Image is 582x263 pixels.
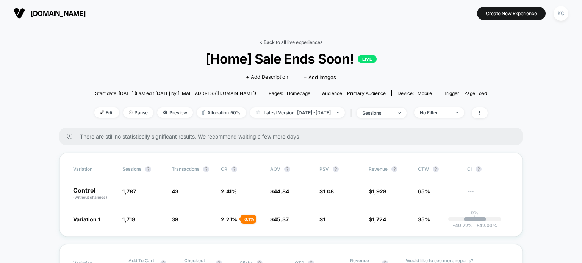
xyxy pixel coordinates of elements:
span: 44.84 [274,188,289,195]
span: 1,718 [122,216,135,223]
span: $ [319,188,334,195]
span: 42.03 % [472,223,497,228]
img: end [336,112,339,113]
span: Sessions [122,166,141,172]
span: 1 [323,216,325,223]
span: Preview [157,107,193,118]
div: Trigger: [444,90,487,96]
span: Page Load [464,90,487,96]
span: Primary Audience [347,90,386,96]
img: rebalance [202,110,205,115]
button: ? [203,166,209,172]
span: Latest Version: [DATE] - [DATE] [250,107,345,118]
span: Revenue [369,166,388,172]
div: No Filter [420,110,450,115]
button: ? [433,166,439,172]
span: Edit [94,107,119,118]
img: end [129,110,133,114]
button: ? [284,166,290,172]
span: AOV [270,166,280,172]
span: 43 [172,188,178,195]
div: Audience: [322,90,386,96]
span: Device: [391,90,438,96]
span: $ [369,188,386,195]
span: (without changes) [73,195,107,199]
span: 45.37 [274,216,289,223]
img: end [456,112,458,113]
span: OTW [418,166,460,172]
span: Variation [73,166,115,172]
span: CI [467,166,509,172]
span: $ [270,188,289,195]
span: 2.21 % [221,216,237,223]
p: Control [73,187,115,200]
p: LIVE [358,55,377,63]
span: + Add Images [304,74,336,80]
span: 2.41 % [221,188,237,195]
span: + [476,223,479,228]
span: 1,724 [372,216,386,223]
span: 65% [418,188,430,195]
span: [Home] Sale Ends Soon! [114,51,468,67]
div: - 8.1 % [241,215,256,224]
img: end [398,112,401,114]
span: 1,928 [372,188,386,195]
span: There are still no statistically significant results. We recommend waiting a few more days [80,133,507,140]
span: Pause [123,107,153,118]
div: sessions [362,110,393,116]
div: Pages: [269,90,310,96]
span: Variation 1 [73,216,100,223]
span: mobile [418,90,432,96]
span: --- [467,189,509,200]
div: KC [554,6,568,21]
span: + Add Description [246,73,288,81]
span: homepage [287,90,310,96]
button: ? [145,166,151,172]
span: Allocation: 50% [197,107,246,118]
img: edit [100,110,104,114]
span: 1,787 [122,188,136,195]
span: 38 [172,216,178,223]
span: $ [369,216,386,223]
button: Create New Experience [477,7,546,20]
span: | [349,107,357,118]
span: CR [221,166,227,172]
span: 35% [418,216,430,223]
span: Start date: [DATE] (Last edit [DATE] by [EMAIL_ADDRESS][DOMAIN_NAME]) [95,90,256,96]
button: ? [391,166,397,172]
span: PSV [319,166,329,172]
span: -40.72 % [453,223,472,228]
span: $ [319,216,325,223]
span: Transactions [172,166,199,172]
button: ? [333,166,339,172]
button: KC [551,6,571,21]
span: $ [270,216,289,223]
button: [DOMAIN_NAME] [11,7,88,19]
p: 0% [471,210,479,215]
span: 1.08 [323,188,334,195]
img: calendar [256,110,260,114]
a: < Back to all live experiences [260,39,322,45]
button: ? [231,166,237,172]
button: ? [476,166,482,172]
span: [DOMAIN_NAME] [31,9,86,17]
p: | [474,215,476,221]
img: Visually logo [14,8,25,19]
